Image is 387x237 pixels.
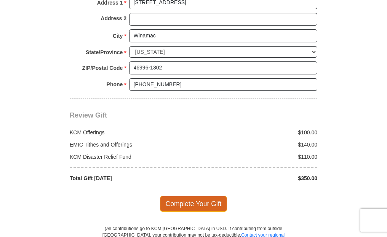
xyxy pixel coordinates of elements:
div: $110.00 [193,153,321,161]
strong: Phone [107,79,123,90]
div: $350.00 [193,174,321,182]
div: $140.00 [193,141,321,148]
div: KCM Disaster Relief Fund [66,153,194,161]
div: $100.00 [193,129,321,136]
strong: City [113,31,123,41]
div: EMIC Tithes and Offerings [66,141,194,148]
strong: Address 2 [101,13,126,24]
span: Review Gift [70,111,107,119]
div: Total Gift [DATE] [66,174,194,182]
div: KCM Offerings [66,129,194,136]
strong: ZIP/Postal Code [82,63,123,73]
strong: State/Province [86,47,123,58]
span: Complete Your Gift [160,196,227,212]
